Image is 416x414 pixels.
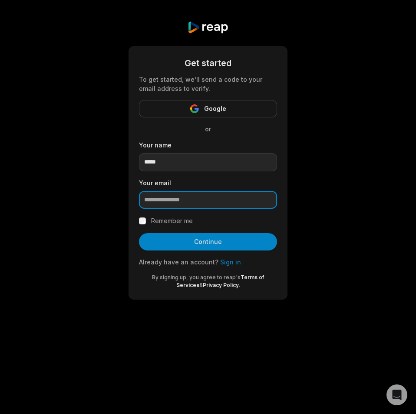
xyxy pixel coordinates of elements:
[139,178,277,187] label: Your email
[198,124,218,134] span: or
[199,282,203,288] span: &
[187,21,228,34] img: reap
[239,282,240,288] span: .
[139,57,277,70] div: Get started
[139,258,218,266] span: Already have an account?
[151,216,193,226] label: Remember me
[152,274,241,280] span: By signing up, you agree to reap's
[139,140,277,150] label: Your name
[204,103,226,114] span: Google
[139,100,277,117] button: Google
[386,384,407,405] div: Open Intercom Messenger
[220,258,241,266] a: Sign in
[139,233,277,250] button: Continue
[203,282,239,288] a: Privacy Policy
[139,75,277,93] div: To get started, we'll send a code to your email address to verify.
